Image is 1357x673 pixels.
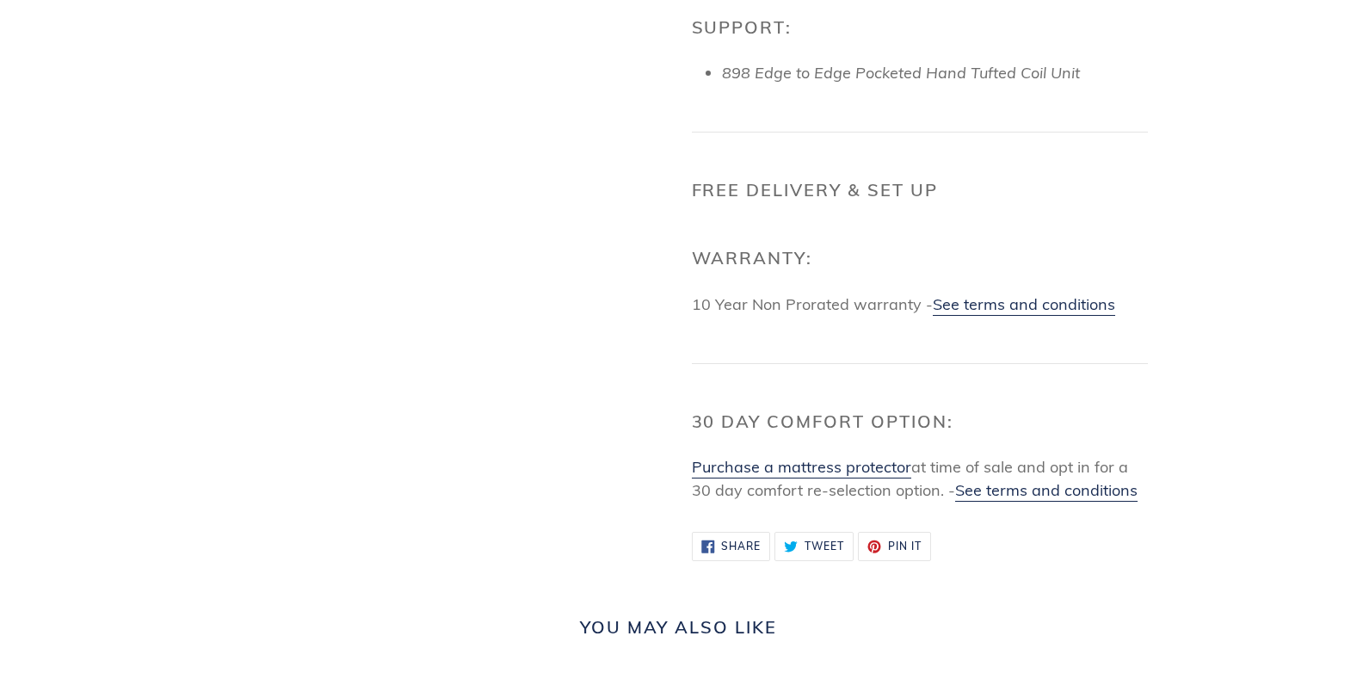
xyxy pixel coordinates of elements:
span: 898 Edge to Edge Pocketed Hand Tufted Coil Unit [722,63,1080,83]
a: See terms and conditions [955,480,1138,502]
h2: Free Delivery & Set Up [692,180,1148,201]
span: Pin it [888,541,922,552]
a: See terms and conditions [933,294,1115,316]
p: at time of sale and opt in for a 30 day comfort re-selection option. - [692,455,1148,502]
p: 10 Year Non Prorated warranty - [692,293,1148,316]
h2: You may also like [210,617,1148,638]
a: Purchase a mattress protector [692,457,911,479]
span: Tweet [805,541,844,552]
h2: 30 Day Comfort Option: [692,411,1148,432]
span: Share [721,541,761,552]
h2: Warranty: [692,248,1148,269]
h2: Support: [692,17,1148,38]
